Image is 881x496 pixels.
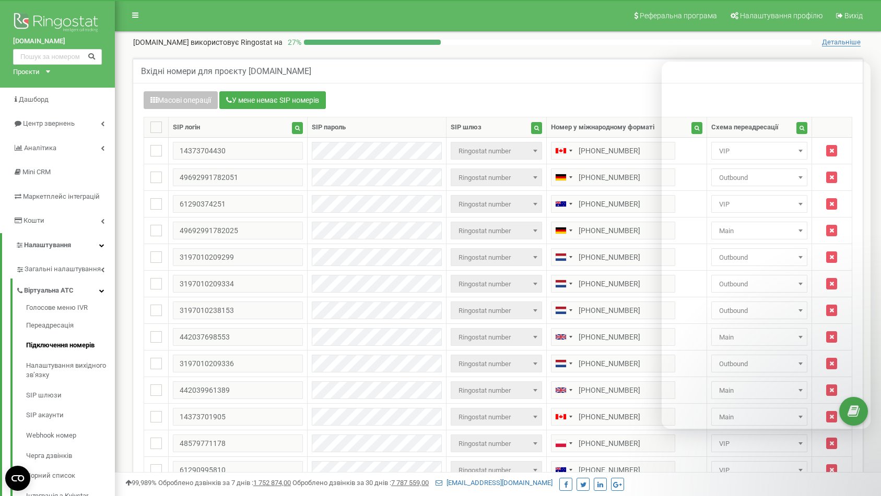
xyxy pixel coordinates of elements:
[125,479,157,487] span: 99,989%
[451,168,542,186] span: Ringostat number
[451,222,542,239] span: Ringostat number
[454,357,538,371] span: Ringostat number
[551,195,675,213] input: 0412 345 678
[551,301,675,319] input: 06 12345678
[451,461,542,479] span: Ringostat number
[551,123,654,132] div: Номер у міжнародному форматі
[5,466,30,491] button: Open CMP widget
[292,479,429,487] span: Оброблено дзвінків за 30 днів :
[551,462,575,478] div: Telephone country code
[454,250,538,265] span: Ringostat number
[551,381,675,399] input: 07400 123456
[551,169,575,186] div: Telephone country code
[551,382,575,398] div: Telephone country code
[551,142,675,160] input: (506) 234-5678
[454,437,538,451] span: Ringostat number
[551,434,675,452] input: 512 345 678
[16,257,115,279] a: Загальні налаштування
[662,62,871,429] iframe: Intercom live chat
[454,463,538,478] span: Ringostat number
[551,222,575,239] div: Telephone country code
[551,329,575,345] div: Telephone country code
[551,461,675,479] input: 0412 345 678
[551,249,575,265] div: Telephone country code
[454,383,538,398] span: Ringostat number
[451,195,542,213] span: Ringostat number
[451,248,542,266] span: Ringostat number
[451,381,542,399] span: Ringostat number
[2,233,115,258] a: Налаштування
[23,119,75,127] span: Центр звернень
[451,434,542,452] span: Ringostat number
[551,408,675,426] input: (506) 234-5678
[436,479,553,487] a: [EMAIL_ADDRESS][DOMAIN_NAME]
[711,434,807,452] span: VIP
[26,356,115,385] a: Налаштування вихідного зв’язку
[845,437,871,462] iframe: Intercom live chat
[451,301,542,319] span: Ringostat number
[23,192,100,200] span: Маркетплейс інтеграцій
[253,479,291,487] u: 1 752 874,00
[551,302,575,319] div: Telephone country code
[26,385,115,406] a: SIP шлюзи
[26,316,115,336] a: Переадресація
[26,303,115,316] a: Голосове меню IVR
[219,91,326,109] button: У мене немає SIP номерів
[13,10,102,37] img: Ringostat logo
[551,248,675,266] input: 06 12345678
[24,144,56,152] span: Аналiтика
[19,95,49,103] span: Дашборд
[551,355,675,372] input: 06 12345678
[454,197,538,212] span: Ringostat number
[551,328,675,346] input: 07400 123456
[24,216,44,224] span: Кошти
[391,479,429,487] u: 7 787 559,00
[844,11,863,20] span: Вихід
[551,142,575,159] div: Telephone country code
[740,11,823,20] span: Налаштування профілю
[551,355,575,372] div: Telephone country code
[454,304,538,318] span: Ringostat number
[451,408,542,426] span: Ringostat number
[454,224,538,238] span: Ringostat number
[822,38,861,46] span: Детальніше
[24,241,71,249] span: Налаштування
[26,426,115,446] a: Webhook номер
[13,49,102,65] input: Пошук за номером
[308,117,447,138] th: SIP пароль
[454,144,538,159] span: Ringostat number
[454,410,538,425] span: Ringostat number
[26,335,115,356] a: Підключення номерів
[22,168,51,176] span: Mini CRM
[133,37,283,47] p: [DOMAIN_NAME]
[16,279,115,300] a: Віртуальна АТС
[25,264,101,274] span: Загальні налаштування
[158,479,291,487] span: Оброблено дзвінків за 7 днів :
[551,222,675,239] input: 01512 3456789
[451,142,542,160] span: Ringostat number
[454,330,538,345] span: Ringostat number
[451,328,542,346] span: Ringostat number
[551,168,675,186] input: 01512 3456789
[715,437,804,451] span: VIP
[141,67,311,76] h5: Вхідні номери для проєкту [DOMAIN_NAME]
[715,463,804,478] span: VIP
[640,11,717,20] span: Реферальна програма
[26,466,115,486] a: Чорний список
[191,38,283,46] span: використовує Ringostat на
[24,286,74,296] span: Віртуальна АТС
[26,446,115,466] a: Черга дзвінків
[451,275,542,293] span: Ringostat number
[144,91,218,109] button: Масові операції
[454,277,538,292] span: Ringostat number
[173,123,200,132] div: SIP логін
[551,408,575,425] div: Telephone country code
[551,435,575,452] div: Telephone country code
[451,355,542,372] span: Ringostat number
[13,67,40,77] div: Проєкти
[283,37,304,47] p: 27 %
[551,275,675,293] input: 06 12345678
[26,405,115,426] a: SIP акаунти
[454,171,538,185] span: Ringostat number
[551,196,575,212] div: Telephone country code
